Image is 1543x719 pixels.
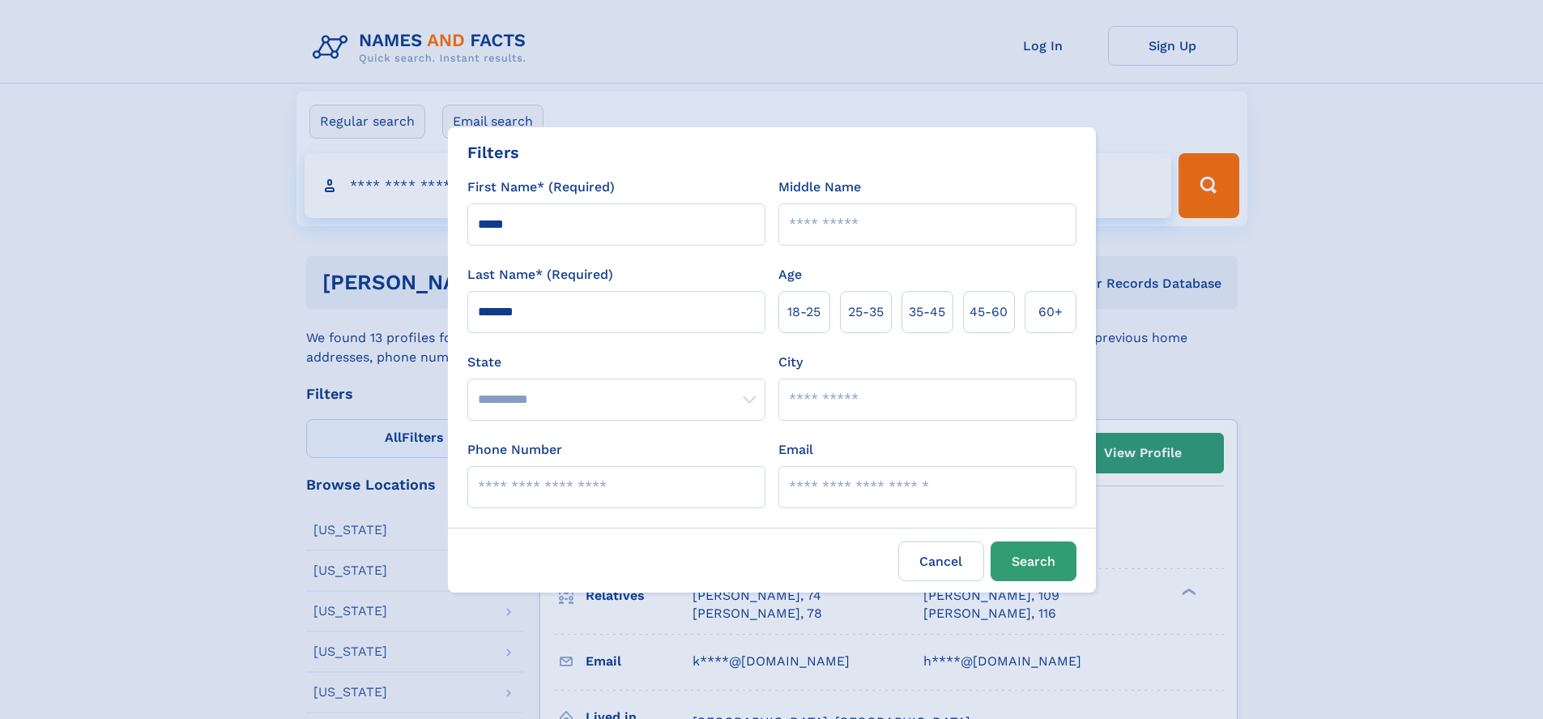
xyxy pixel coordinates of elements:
[970,302,1008,322] span: 45‑60
[467,440,562,460] label: Phone Number
[778,440,813,460] label: Email
[778,353,803,372] label: City
[778,265,802,285] label: Age
[778,178,861,197] label: Middle Name
[467,140,519,165] div: Filters
[991,541,1076,581] button: Search
[467,178,615,197] label: First Name* (Required)
[787,302,821,322] span: 18‑25
[467,265,613,285] label: Last Name* (Required)
[898,541,984,581] label: Cancel
[909,302,945,322] span: 35‑45
[1038,302,1063,322] span: 60+
[467,353,765,372] label: State
[848,302,884,322] span: 25‑35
